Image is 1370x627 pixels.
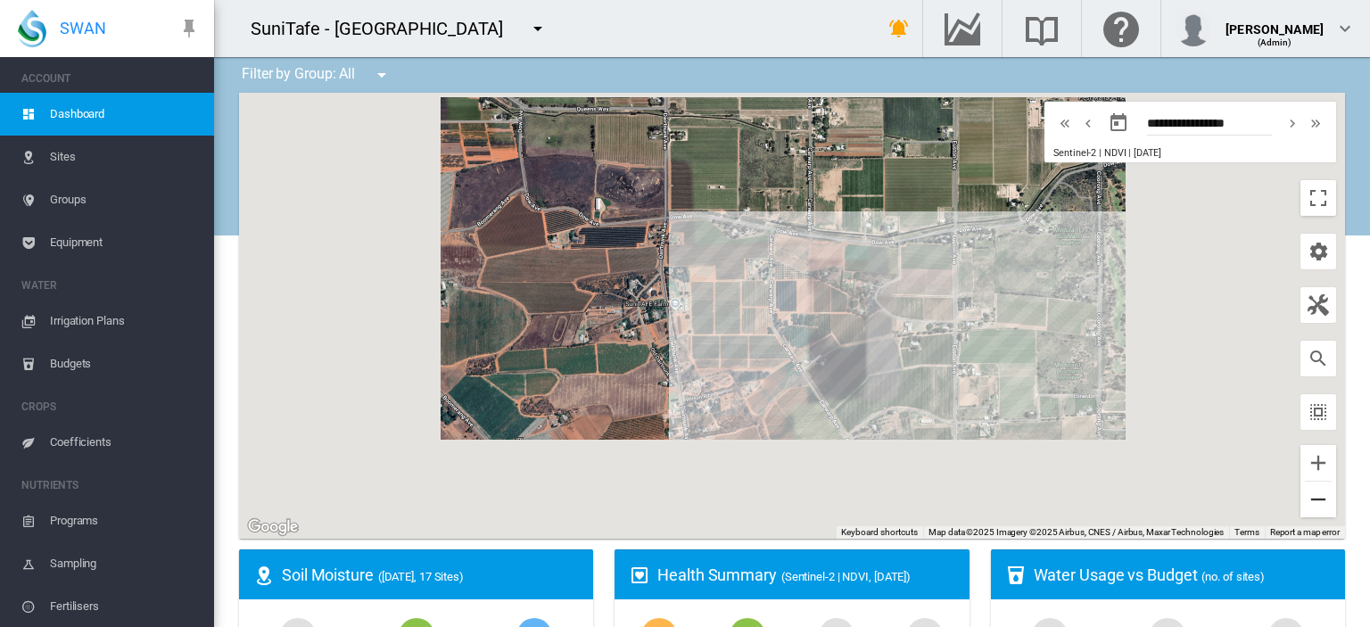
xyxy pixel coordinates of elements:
button: icon-menu-down [520,11,556,46]
md-icon: icon-magnify [1308,348,1329,369]
md-icon: icon-chevron-down [1334,18,1356,39]
span: CROPS [21,392,200,421]
button: icon-bell-ring [881,11,917,46]
span: SWAN [60,17,106,39]
button: icon-cog [1300,234,1336,269]
md-icon: icon-chevron-double-right [1306,112,1325,134]
span: (Sentinel-2 | NDVI, [DATE]) [781,570,911,583]
button: icon-chevron-double-left [1053,112,1077,134]
div: SuniTafe - [GEOGRAPHIC_DATA] [251,16,519,41]
a: Open this area in Google Maps (opens a new window) [243,516,302,539]
span: Budgets [50,342,200,385]
div: [PERSON_NAME] [1226,13,1324,31]
span: Irrigation Plans [50,300,200,342]
span: Groups [50,178,200,221]
md-icon: Go to the Data Hub [941,18,984,39]
button: icon-chevron-double-right [1304,112,1327,134]
div: Water Usage vs Budget [1034,564,1331,586]
button: md-calendar [1101,105,1136,141]
md-icon: Search the knowledge base [1020,18,1063,39]
md-icon: icon-pin [178,18,200,39]
img: Google [243,516,302,539]
md-icon: icon-bell-ring [888,18,910,39]
span: | [DATE] [1128,147,1160,159]
button: icon-menu-down [364,57,400,93]
button: Keyboard shortcuts [841,526,918,539]
a: Terms [1234,527,1259,537]
span: Equipment [50,221,200,264]
md-icon: icon-map-marker-radius [253,565,275,586]
span: (no. of sites) [1201,570,1265,583]
button: Zoom in [1300,445,1336,481]
span: Sampling [50,542,200,585]
span: Map data ©2025 Imagery ©2025 Airbus, CNES / Airbus, Maxar Technologies [928,527,1224,537]
div: Filter by Group: All [228,57,405,93]
md-icon: icon-chevron-right [1283,112,1302,134]
button: icon-chevron-left [1077,112,1100,134]
span: Coefficients [50,421,200,464]
md-icon: icon-select-all [1308,401,1329,423]
md-icon: icon-heart-box-outline [629,565,650,586]
img: profile.jpg [1176,11,1211,46]
span: Sites [50,136,200,178]
span: NUTRIENTS [21,471,200,499]
img: SWAN-Landscape-Logo-Colour-drop.png [18,10,46,47]
md-icon: icon-cup-water [1005,565,1027,586]
span: ([DATE], 17 Sites) [378,570,464,583]
span: Sentinel-2 | NDVI [1053,147,1126,159]
button: Zoom out [1300,482,1336,517]
button: Toggle fullscreen view [1300,180,1336,216]
span: Dashboard [50,93,200,136]
button: icon-select-all [1300,394,1336,430]
md-icon: icon-menu-down [527,18,549,39]
div: Health Summary [657,564,954,586]
button: icon-chevron-right [1281,112,1304,134]
md-icon: Click here for help [1100,18,1143,39]
md-icon: icon-cog [1308,241,1329,262]
span: Programs [50,499,200,542]
span: WATER [21,271,200,300]
button: icon-magnify [1300,341,1336,376]
md-icon: icon-chevron-left [1078,112,1098,134]
span: ACCOUNT [21,64,200,93]
md-icon: icon-menu-down [371,64,392,86]
md-icon: icon-chevron-double-left [1055,112,1075,134]
span: (Admin) [1258,37,1292,47]
div: Soil Moisture [282,564,579,586]
a: Report a map error [1270,527,1340,537]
